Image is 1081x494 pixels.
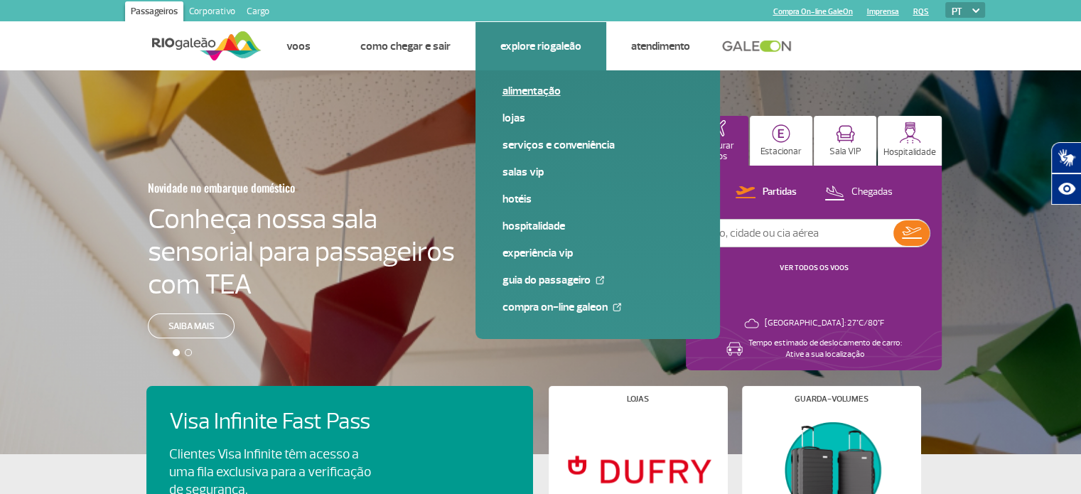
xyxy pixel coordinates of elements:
[883,147,936,158] p: Hospitalidade
[867,7,899,16] a: Imprensa
[502,191,693,207] a: Hotéis
[765,318,884,329] p: [GEOGRAPHIC_DATA]: 27°C/80°F
[502,164,693,180] a: Salas VIP
[502,299,693,315] a: Compra On-line GaleOn
[851,186,893,199] p: Chegadas
[502,218,693,234] a: Hospitalidade
[773,7,853,16] a: Compra On-line GaleOn
[502,110,693,126] a: Lojas
[698,220,893,247] input: Voo, cidade ou cia aérea
[148,173,385,203] h3: Novidade no embarque doméstico
[913,7,929,16] a: RQS
[183,1,241,24] a: Corporativo
[1051,142,1081,205] div: Plugin de acessibilidade da Hand Talk.
[1051,173,1081,205] button: Abrir recursos assistivos.
[502,137,693,153] a: Serviços e Conveniência
[627,395,649,403] h4: Lojas
[1051,142,1081,173] button: Abrir tradutor de língua de sinais.
[169,409,395,435] h4: Visa Infinite Fast Pass
[772,124,790,143] img: carParkingHome.svg
[241,1,275,24] a: Cargo
[286,39,311,53] a: Voos
[878,116,942,166] button: Hospitalidade
[795,395,868,403] h4: Guarda-volumes
[148,203,455,301] h4: Conheça nossa sala sensorial para passageiros com TEA
[502,245,693,261] a: Experiência VIP
[750,116,812,166] button: Estacionar
[500,39,581,53] a: Explore RIOgaleão
[820,183,897,202] button: Chegadas
[836,125,855,143] img: vipRoom.svg
[760,146,802,157] p: Estacionar
[899,122,921,144] img: hospitality.svg
[814,116,876,166] button: Sala VIP
[775,262,853,274] button: VER TODOS OS VOOS
[125,1,183,24] a: Passageiros
[763,186,797,199] p: Partidas
[596,276,604,284] img: External Link Icon
[731,183,801,202] button: Partidas
[148,313,235,338] a: Saiba mais
[360,39,451,53] a: Como chegar e sair
[780,263,849,272] a: VER TODOS OS VOOS
[748,338,902,360] p: Tempo estimado de deslocamento de carro: Ative a sua localização
[502,83,693,99] a: Alimentação
[631,39,690,53] a: Atendimento
[829,146,861,157] p: Sala VIP
[502,272,693,288] a: Guia do Passageiro
[613,303,621,311] img: External Link Icon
